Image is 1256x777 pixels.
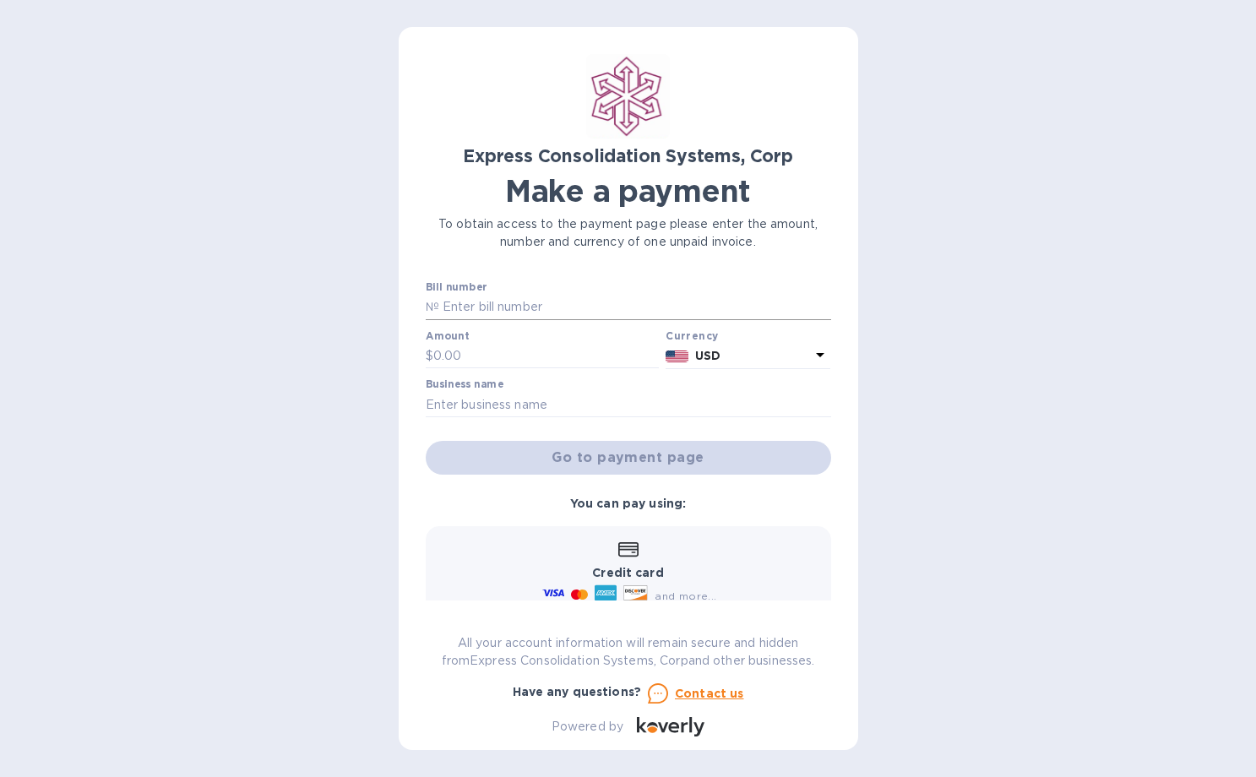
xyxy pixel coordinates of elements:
[439,295,831,320] input: Enter bill number
[655,590,716,602] span: and more...
[426,173,831,209] h1: Make a payment
[433,344,660,369] input: 0.00
[463,145,793,166] b: Express Consolidation Systems, Corp
[426,215,831,251] p: To obtain access to the payment page please enter the amount, number and currency of one unpaid i...
[426,380,503,390] label: Business name
[426,283,487,293] label: Bill number
[426,298,439,316] p: №
[426,347,433,365] p: $
[666,329,718,342] b: Currency
[426,392,831,417] input: Enter business name
[426,331,469,341] label: Amount
[592,566,663,579] b: Credit card
[675,687,744,700] u: Contact us
[552,718,623,736] p: Powered by
[666,350,688,362] img: USD
[570,497,686,510] b: You can pay using:
[695,349,720,362] b: USD
[426,634,831,670] p: All your account information will remain secure and hidden from Express Consolidation Systems, Co...
[513,685,642,698] b: Have any questions?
